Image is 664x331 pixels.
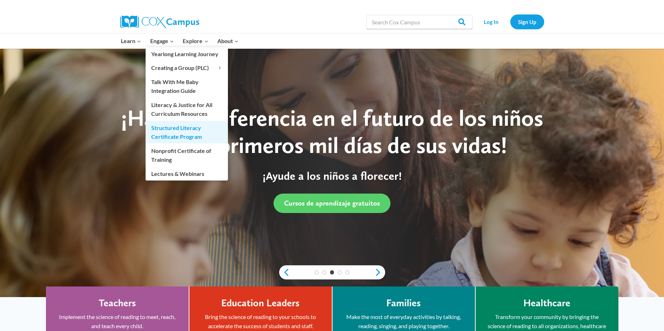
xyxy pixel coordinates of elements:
a: Literacy & Justice for All Curriculum Resources [146,98,228,120]
a: Sign Up [510,14,544,29]
a: Talk With Me Baby Integration Guide [146,75,228,97]
nav: Secondary Navigation [476,14,544,29]
a: Cursos de aprendizaje gratuitos [274,194,390,213]
a: Lectures & Webinars [146,167,228,180]
p: ¡Ayude a los niños a florecer! [111,169,553,183]
nav: Primary Navigation [117,34,243,48]
a: Structured Literacy Certificate Program [146,121,228,143]
button: Child menu of About [213,34,243,48]
a: Yearlong Learning Journey [146,47,228,61]
input: Search Cox Campus [366,15,472,29]
a: Log In [476,14,507,29]
h4: Teachers [99,297,136,309]
div: ¡Haz una diferencia en el futuro de los niños en los primeros mil días de sus vidas! [111,105,553,159]
button: Child menu of Creating a Group (PLC) [146,61,228,75]
p: Bring the science of reading to your schools to accelerate the success of students and staff. [200,312,321,330]
img: Cox Campus [120,16,199,28]
span: Cursos de aprendizaje gratuitos [284,199,380,207]
h4: Education Leaders [221,297,300,309]
button: Child menu of Explore [178,34,213,48]
p: Make the most of everyday activities by talking, reading, singing, and playing together. [343,312,464,330]
a: Nonprofit Certificate of Training [146,144,228,166]
button: Child menu of Learn [117,34,146,48]
h4: Healthcare [523,297,570,309]
h4: Families [386,297,421,309]
p: Implement the science of reading to meet, reach, and teach every child. [57,312,178,330]
button: Child menu of Engage [146,34,178,48]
